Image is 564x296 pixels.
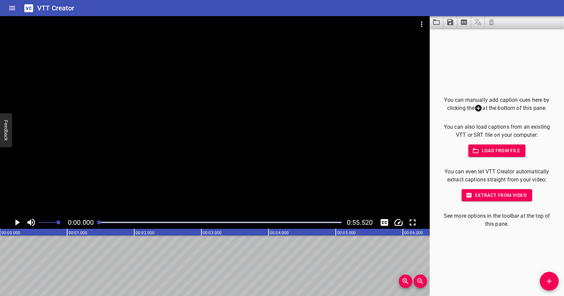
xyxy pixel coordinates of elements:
p: You can manually add caption cues here by clicking the at the bottom of this pane. [440,96,553,113]
text: 00:02.000 [136,230,154,235]
span: Extract from video [467,191,527,200]
button: Zoom In [399,274,412,288]
p: You can even let VTT Creator automatically extract captions straight from your video: [440,168,553,184]
span: Set video volume [56,220,60,224]
button: Load from file [468,144,526,157]
text: 00:00.000 [1,230,20,235]
button: Load captions from file [430,16,443,28]
button: Toggle mute [25,216,38,229]
text: 00:06.000 [404,230,423,235]
h6: VTT Creator [37,3,75,13]
text: 00:04.000 [270,230,289,235]
button: Save captions to file [443,16,457,28]
p: See more options in the toolbar at the top of this pane. [440,212,553,228]
span: 0:00.000 [68,218,94,226]
p: You can also load captions from an existing VTT or SRT file on your computer: [440,123,553,139]
button: Toggle fullscreen [406,216,419,229]
button: Change Playback Speed [392,216,405,229]
div: Play progress [99,222,341,223]
button: Add Cue [540,272,559,291]
text: 00:03.000 [203,230,222,235]
button: Video Options [414,16,430,32]
button: Play/Pause [11,216,23,229]
span: Video Duration [347,218,373,226]
button: Extract from video [462,189,532,202]
button: Extract captions from video [457,16,471,28]
text: 00:01.000 [68,230,87,235]
span: Add some captions below, then you can translate them. [471,16,485,28]
text: 00:05.000 [337,230,356,235]
button: Toggle captions [378,216,391,229]
span: Load from file [474,146,520,155]
button: Zoom Out [414,274,427,288]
